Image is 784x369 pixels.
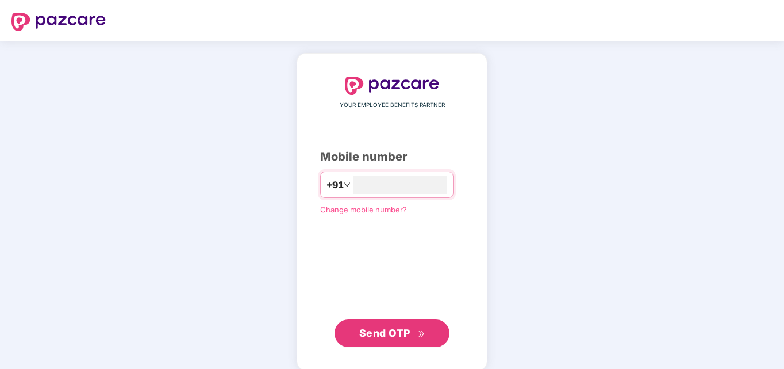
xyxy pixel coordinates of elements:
[320,205,407,214] a: Change mobile number?
[344,181,351,188] span: down
[335,319,449,347] button: Send OTPdouble-right
[359,327,410,339] span: Send OTP
[320,148,464,166] div: Mobile number
[345,77,439,95] img: logo
[418,330,425,338] span: double-right
[326,178,344,192] span: +91
[340,101,445,110] span: YOUR EMPLOYEE BENEFITS PARTNER
[11,13,106,31] img: logo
